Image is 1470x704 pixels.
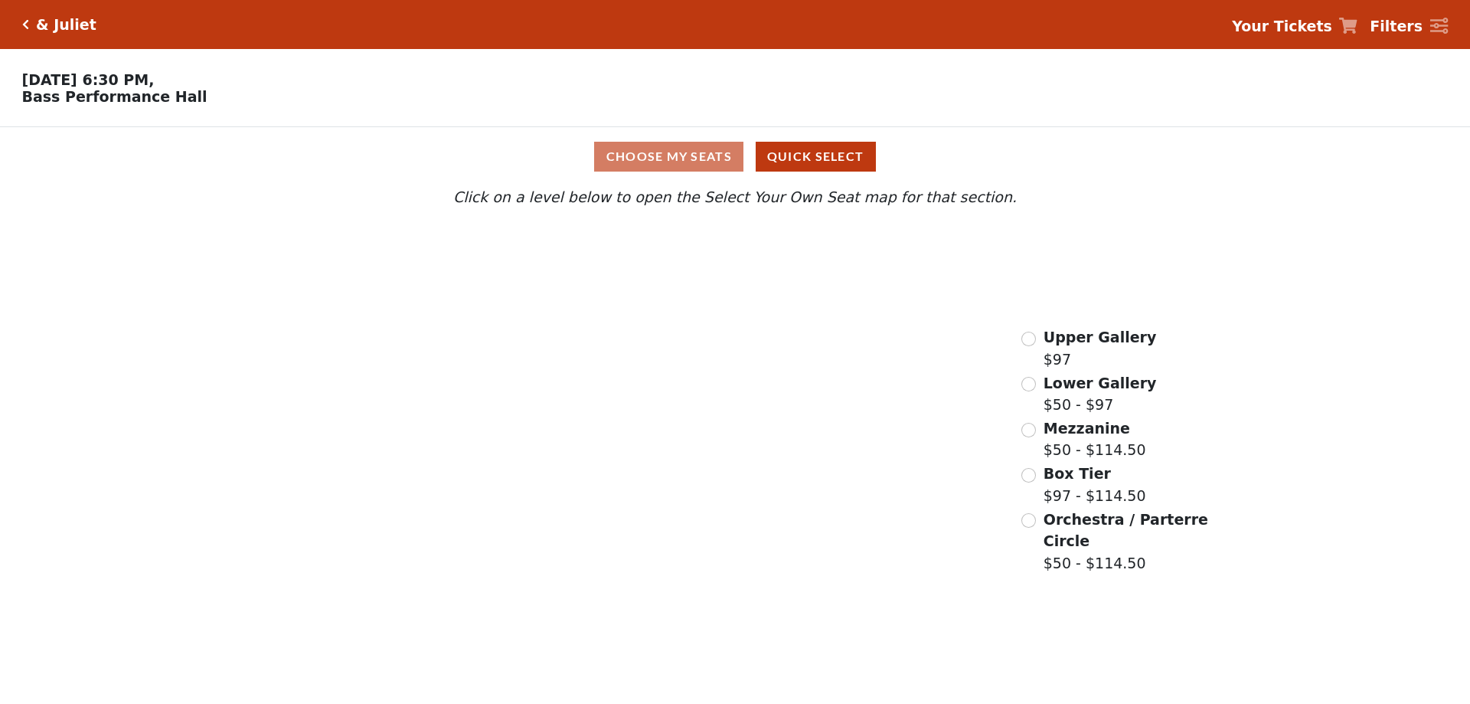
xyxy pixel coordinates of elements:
[1044,509,1210,575] label: $50 - $114.50
[22,19,29,30] a: Click here to go back to filters
[1044,329,1157,345] span: Upper Gallery
[194,186,1276,208] p: Click on a level below to open the Select Your Own Seat map for that section.
[1044,372,1157,416] label: $50 - $97
[1370,15,1448,38] a: Filters
[1044,465,1111,482] span: Box Tier
[36,16,96,34] h5: & Juliet
[1232,15,1357,38] a: Your Tickets
[1044,511,1208,550] span: Orchestra / Parterre Circle
[1044,463,1146,506] label: $97 - $114.50
[1044,375,1157,391] span: Lower Gallery
[1370,18,1423,34] strong: Filters
[1044,420,1130,437] span: Mezzanine
[756,142,876,172] button: Quick Select
[1044,326,1157,370] label: $97
[1044,417,1146,461] label: $50 - $114.50
[528,484,831,666] path: Orchestra / Parterre Circle - Seats Available: 34
[364,236,662,308] path: Upper Gallery - Seats Available: 313
[1232,18,1332,34] strong: Your Tickets
[387,294,702,395] path: Lower Gallery - Seats Available: 70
